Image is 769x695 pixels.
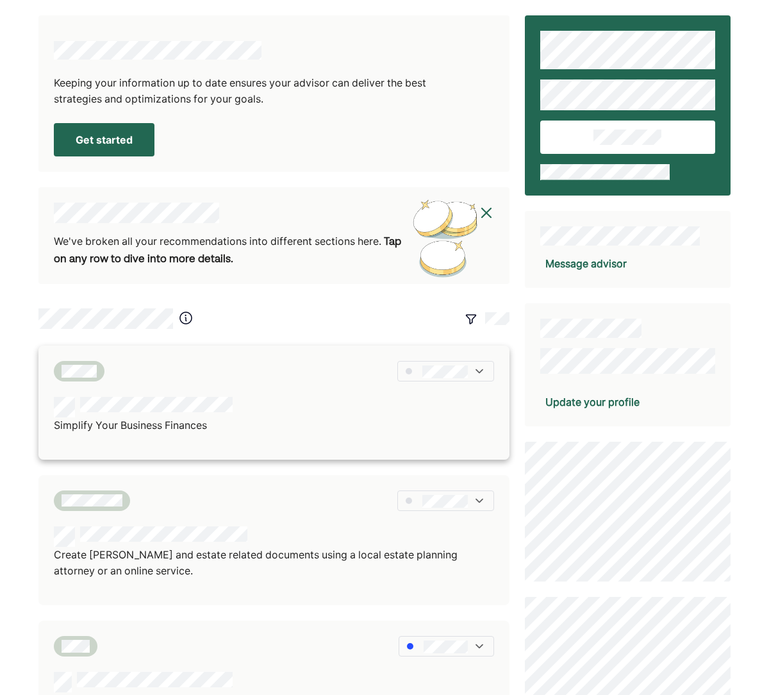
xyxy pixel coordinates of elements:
[54,547,494,580] p: Create [PERSON_NAME] and estate related documents using a local estate planning attorney or an on...
[54,123,154,156] button: Get started
[54,75,428,108] div: Keeping your information up to date ensures your advisor can deliver the best strategies and opti...
[54,233,406,269] div: We've broken all your recommendations into different sections here.
[545,256,627,271] div: Message advisor
[545,394,640,410] div: Update your profile
[54,417,233,434] p: Simplify Your Business Finances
